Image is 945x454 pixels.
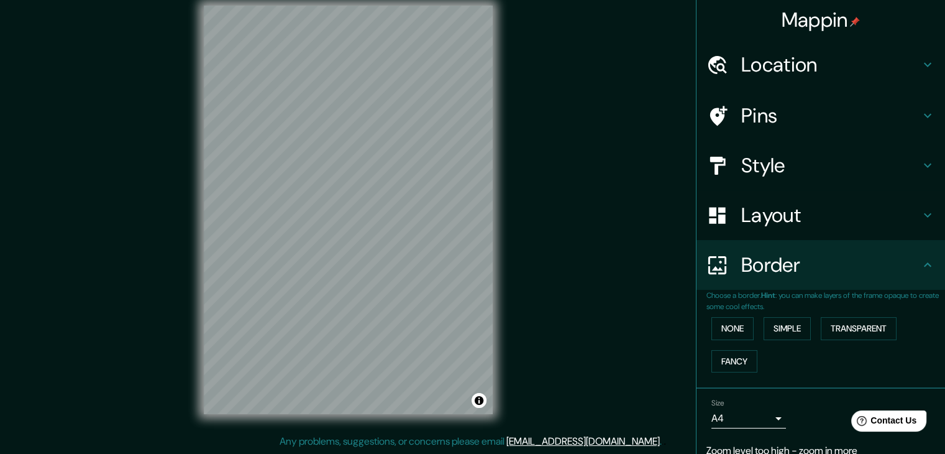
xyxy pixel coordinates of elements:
[711,409,786,429] div: A4
[506,435,660,448] a: [EMAIL_ADDRESS][DOMAIN_NAME]
[821,317,897,340] button: Transparent
[696,91,945,141] div: Pins
[696,141,945,190] div: Style
[696,40,945,90] div: Location
[664,434,666,449] div: .
[741,153,920,178] h4: Style
[850,17,860,27] img: pin-icon.png
[662,434,664,449] div: .
[741,252,920,277] h4: Border
[706,290,945,312] p: Choose a border. : you can make layers of the frame opaque to create some cool effects.
[764,317,811,340] button: Simple
[741,103,920,128] h4: Pins
[711,317,754,340] button: None
[782,7,861,32] h4: Mappin
[472,393,486,408] button: Toggle attribution
[761,290,775,300] b: Hint
[204,6,493,414] canvas: Map
[834,405,931,440] iframe: Help widget launcher
[741,52,920,77] h4: Location
[711,398,724,409] label: Size
[696,240,945,290] div: Border
[280,434,662,449] p: Any problems, suggestions, or concerns please email .
[711,350,757,373] button: Fancy
[696,190,945,240] div: Layout
[741,203,920,228] h4: Layout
